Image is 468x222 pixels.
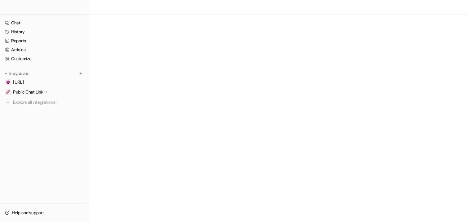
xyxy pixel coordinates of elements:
span: [URL] [13,79,24,85]
a: History [2,27,86,36]
a: Customize [2,54,86,63]
img: Public Chat Link [6,90,10,94]
p: Integrations [9,71,28,76]
a: Chat [2,19,86,27]
a: dashboard.eesel.ai[URL] [2,78,86,86]
span: Explore all integrations [13,97,84,107]
a: Help and support [2,208,86,217]
a: Articles [2,45,86,54]
img: dashboard.eesel.ai [6,80,10,84]
p: Public Chat Link [13,89,43,95]
a: Explore all integrations [2,98,86,107]
img: menu_add.svg [79,71,83,76]
img: explore all integrations [5,99,11,105]
button: Integrations [2,70,30,77]
img: expand menu [4,71,8,76]
a: Reports [2,36,86,45]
